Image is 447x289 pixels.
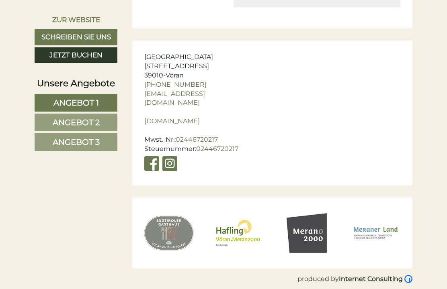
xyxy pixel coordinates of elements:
a: 02446720217 [196,145,238,153]
span: Vöran [166,71,184,79]
div: Unsere Angebote [35,77,117,90]
a: [DOMAIN_NAME] [144,117,200,125]
a: Internet Consulting [339,275,412,283]
span: : [195,145,238,153]
span: Angebot 3 [53,137,100,147]
b: Internet Consulting [339,275,403,283]
div: produced by [35,269,412,284]
span: Angebot 1 [53,98,99,108]
img: Logo Internet Consulting [404,275,412,283]
a: [PHONE_NUMBER] [144,81,207,88]
a: Schreiben Sie uns [35,29,117,45]
span: [STREET_ADDRESS] [144,62,209,70]
a: Jetzt buchen [35,47,117,63]
a: 02446720217 [176,136,218,143]
a: Zur Website [35,12,117,27]
div: - Mwst.-Nr. Steuernummer [132,41,249,185]
span: : [174,136,218,143]
span: 39010 [144,71,163,79]
span: Angebot 2 [53,118,100,127]
span: [GEOGRAPHIC_DATA] [144,53,213,61]
a: [EMAIL_ADDRESS][DOMAIN_NAME] [144,90,205,107]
